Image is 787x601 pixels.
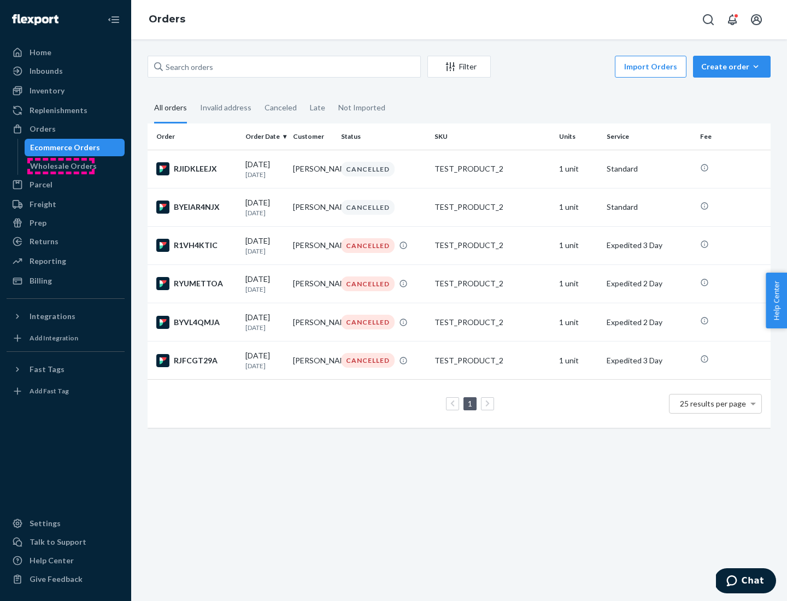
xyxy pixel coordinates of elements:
[149,13,185,25] a: Orders
[156,201,237,214] div: BYEIAR4NJX
[30,364,64,375] div: Fast Tags
[30,518,61,529] div: Settings
[555,264,602,303] td: 1 unit
[341,315,395,329] div: CANCELLED
[30,123,56,134] div: Orders
[555,303,602,341] td: 1 unit
[7,120,125,138] a: Orders
[697,9,719,31] button: Open Search Box
[716,568,776,596] iframe: Opens a widget where you can chat to one of our agents
[7,329,125,347] a: Add Integration
[289,264,336,303] td: [PERSON_NAME]
[30,333,78,343] div: Add Integration
[7,272,125,290] a: Billing
[30,66,63,76] div: Inbounds
[338,93,385,122] div: Not Imported
[30,311,75,322] div: Integrations
[337,123,430,150] th: Status
[310,93,325,122] div: Late
[341,162,395,176] div: CANCELLED
[30,105,87,116] div: Replenishments
[434,278,550,289] div: TEST_PRODUCT_2
[7,196,125,213] a: Freight
[7,82,125,99] a: Inventory
[25,139,125,156] a: Ecommerce Orders
[7,62,125,80] a: Inbounds
[434,202,550,213] div: TEST_PRODUCT_2
[693,56,771,78] button: Create order
[30,47,51,58] div: Home
[7,214,125,232] a: Prep
[245,312,284,332] div: [DATE]
[245,208,284,217] p: [DATE]
[30,217,46,228] div: Prep
[434,355,550,366] div: TEST_PRODUCT_2
[200,93,251,122] div: Invalid address
[245,361,284,370] p: [DATE]
[30,236,58,247] div: Returns
[607,355,691,366] p: Expedited 3 Day
[245,170,284,179] p: [DATE]
[289,150,336,188] td: [PERSON_NAME]
[555,341,602,380] td: 1 unit
[156,316,237,329] div: BYVL4QMJA
[607,278,691,289] p: Expedited 2 Day
[341,238,395,253] div: CANCELLED
[7,252,125,270] a: Reporting
[245,159,284,179] div: [DATE]
[241,123,289,150] th: Order Date
[555,150,602,188] td: 1 unit
[7,361,125,378] button: Fast Tags
[466,399,474,408] a: Page 1 is your current page
[555,188,602,226] td: 1 unit
[607,317,691,328] p: Expedited 2 Day
[245,323,284,332] p: [DATE]
[341,276,395,291] div: CANCELLED
[245,274,284,294] div: [DATE]
[615,56,686,78] button: Import Orders
[30,85,64,96] div: Inventory
[721,9,743,31] button: Open notifications
[245,246,284,256] p: [DATE]
[7,44,125,61] a: Home
[103,9,125,31] button: Close Navigation
[30,386,69,396] div: Add Fast Tag
[156,239,237,252] div: R1VH4KTIC
[156,277,237,290] div: RYUMETTOA
[7,382,125,400] a: Add Fast Tag
[607,202,691,213] p: Standard
[427,56,491,78] button: Filter
[7,176,125,193] a: Parcel
[293,132,332,141] div: Customer
[745,9,767,31] button: Open account menu
[7,515,125,532] a: Settings
[434,317,550,328] div: TEST_PRODUCT_2
[607,163,691,174] p: Standard
[30,179,52,190] div: Parcel
[245,285,284,294] p: [DATE]
[434,163,550,174] div: TEST_PRODUCT_2
[341,200,395,215] div: CANCELLED
[434,240,550,251] div: TEST_PRODUCT_2
[766,273,787,328] button: Help Center
[289,188,336,226] td: [PERSON_NAME]
[701,61,762,72] div: Create order
[30,275,52,286] div: Billing
[154,93,187,123] div: All orders
[245,350,284,370] div: [DATE]
[30,537,86,547] div: Talk to Support
[140,4,194,36] ol: breadcrumbs
[341,353,395,368] div: CANCELLED
[7,570,125,588] button: Give Feedback
[7,533,125,551] button: Talk to Support
[30,199,56,210] div: Freight
[265,93,297,122] div: Canceled
[289,226,336,264] td: [PERSON_NAME]
[289,303,336,341] td: [PERSON_NAME]
[430,123,555,150] th: SKU
[7,308,125,325] button: Integrations
[30,574,83,585] div: Give Feedback
[7,102,125,119] a: Replenishments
